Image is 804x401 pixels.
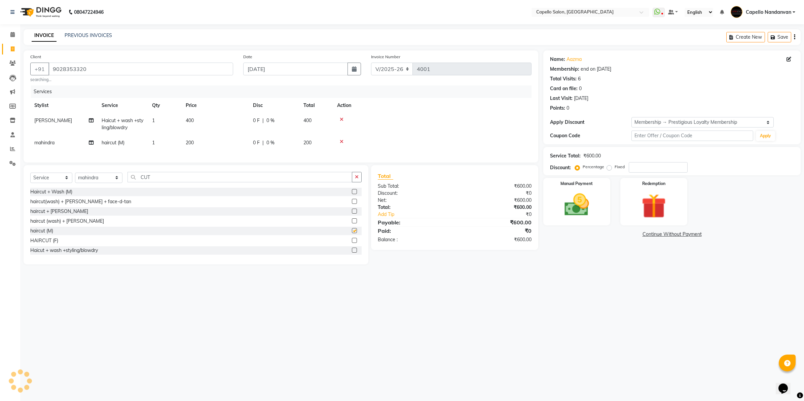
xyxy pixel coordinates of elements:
[31,85,537,98] div: Services
[253,117,260,124] span: 0 F
[560,181,593,187] label: Manual Payment
[550,85,578,92] div: Card on file:
[152,140,155,146] span: 1
[30,227,53,234] div: haircut (M)
[567,56,582,63] a: Aazma
[550,105,565,112] div: Points:
[303,117,312,123] span: 400
[30,247,98,254] div: Haicut + wash +styling/blowdry
[550,75,577,82] div: Total Visits:
[102,140,124,146] span: haircut (M)
[182,98,249,113] th: Price
[454,236,537,243] div: ₹600.00
[373,218,455,226] div: Payable:
[34,140,54,146] span: mahindra
[30,63,49,75] button: +91
[186,140,194,146] span: 200
[583,152,601,159] div: ₹600.00
[30,208,88,215] div: haircut + [PERSON_NAME]
[48,63,233,75] input: Search by Name/Mobile/Email/Code
[578,75,581,82] div: 6
[299,98,333,113] th: Total
[373,183,455,190] div: Sub Total:
[262,117,264,124] span: |
[17,3,63,22] img: logo
[373,204,455,211] div: Total:
[373,197,455,204] div: Net:
[550,66,579,73] div: Membership:
[127,172,352,182] input: Search or Scan
[373,236,455,243] div: Balance :
[454,183,537,190] div: ₹600.00
[454,204,537,211] div: ₹600.00
[249,98,299,113] th: Disc
[726,32,765,42] button: Create New
[756,131,775,141] button: Apply
[378,173,393,180] span: Total
[74,3,104,22] b: 08047224946
[262,139,264,146] span: |
[373,211,468,218] a: Add Tip
[253,139,260,146] span: 0 F
[583,164,604,170] label: Percentage
[32,30,57,42] a: INVOICE
[333,98,532,113] th: Action
[550,119,631,126] div: Apply Discount
[776,374,797,394] iframe: chat widget
[579,85,582,92] div: 0
[550,164,571,171] div: Discount:
[373,227,455,235] div: Paid:
[615,164,625,170] label: Fixed
[303,140,312,146] span: 200
[266,139,275,146] span: 0 %
[371,54,400,60] label: Invoice Number
[631,131,754,141] input: Enter Offer / Coupon Code
[454,218,537,226] div: ₹600.00
[454,227,537,235] div: ₹0
[557,191,597,219] img: _cash.svg
[98,98,148,113] th: Service
[634,191,674,221] img: _gift.svg
[102,117,143,131] span: Haicut + wash +styling/blowdry
[30,188,72,195] div: Haircut + Wash (M)
[30,54,41,60] label: Client
[186,117,194,123] span: 400
[148,98,182,113] th: Qty
[30,77,233,83] small: searching...
[550,95,573,102] div: Last Visit:
[454,190,537,197] div: ₹0
[65,32,112,38] a: PREVIOUS INVOICES
[34,117,72,123] span: [PERSON_NAME]
[567,105,569,112] div: 0
[550,152,581,159] div: Service Total:
[30,218,104,225] div: haircut (wash) + [PERSON_NAME]
[243,54,252,60] label: Date
[373,190,455,197] div: Discount:
[581,66,611,73] div: end on [DATE]
[468,211,537,218] div: ₹0
[768,32,791,42] button: Save
[550,56,565,63] div: Name:
[550,132,631,139] div: Coupon Code
[30,98,98,113] th: Stylist
[152,117,155,123] span: 1
[30,198,131,205] div: haircut(wash) + [PERSON_NAME] + face-d-tan
[30,237,58,244] div: HAIRCUT (F)
[266,117,275,124] span: 0 %
[746,9,791,16] span: Capello Nandanvan
[642,181,665,187] label: Redemption
[545,231,799,238] a: Continue Without Payment
[454,197,537,204] div: ₹600.00
[574,95,588,102] div: [DATE]
[731,6,742,18] img: Capello Nandanvan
